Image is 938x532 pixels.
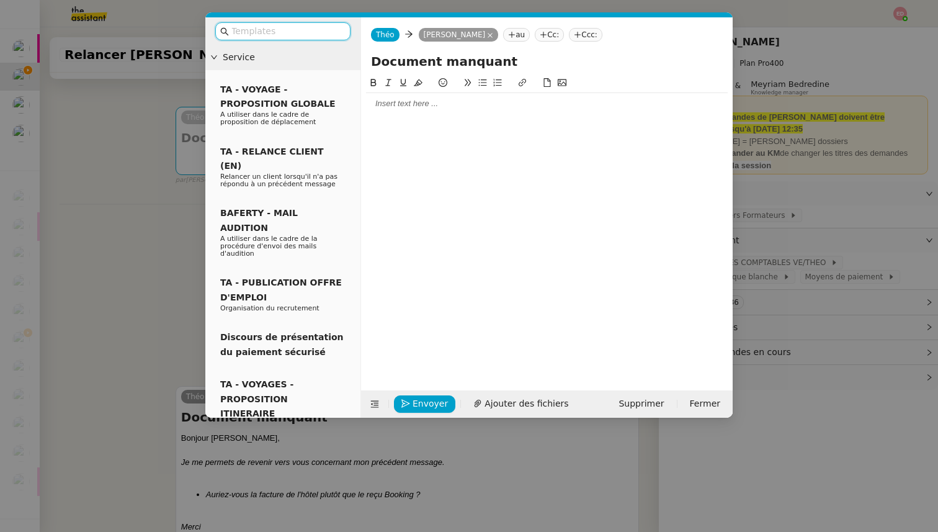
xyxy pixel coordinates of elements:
div: Service [205,45,360,70]
button: Supprimer [611,395,671,413]
nz-tag: au [503,28,530,42]
nz-tag: Cc: [535,28,564,42]
span: Discours de présentation du paiement sécurisé [220,332,344,356]
span: Envoyer [413,397,448,411]
span: Ajouter des fichiers [485,397,568,411]
input: Templates [231,24,343,38]
nz-tag: [PERSON_NAME] [419,28,499,42]
span: Service [223,50,355,65]
input: Subject [371,52,723,71]
span: Fermer [690,397,720,411]
button: Ajouter des fichiers [466,395,576,413]
span: Supprimer [619,397,664,411]
span: Relancer un client lorsqu'il n'a pas répondu à un précédent message [220,173,337,188]
button: Envoyer [394,395,455,413]
span: BAFERTY - MAIL AUDITION [220,208,298,232]
span: A utiliser dans le cadre de la procédure d'envoi des mails d'audition [220,235,318,258]
span: TA - VOYAGES - PROPOSITION ITINERAIRE [220,379,293,418]
button: Fermer [682,395,728,413]
nz-tag: Ccc: [569,28,602,42]
span: Théo [376,30,395,39]
span: TA - VOYAGE - PROPOSITION GLOBALE [220,84,335,109]
span: A utiliser dans le cadre de proposition de déplacement [220,110,316,126]
span: TA - PUBLICATION OFFRE D'EMPLOI [220,277,342,302]
span: TA - RELANCE CLIENT (EN) [220,147,324,171]
span: Organisation du recrutement [220,304,319,312]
